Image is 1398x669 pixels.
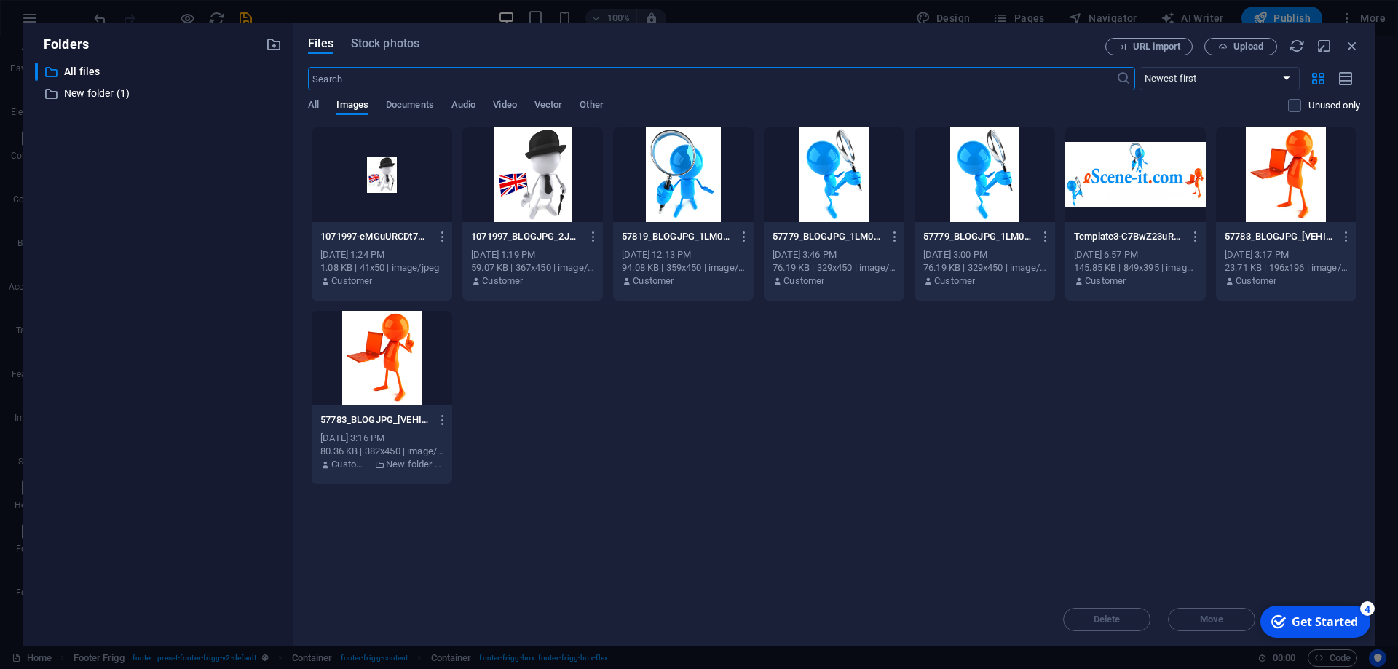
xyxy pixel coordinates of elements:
div: Get Started [39,14,106,30]
div: 76.19 KB | 329x450 | image/jpeg [923,261,1046,274]
span: Audio [451,96,475,116]
button: Upload [1204,38,1277,55]
p: 57783_BLOGJPG_8V162940ND4329925-VHwFbS5q2MdEyQIAnirL7Q-XR5pv5NQN7ovBPgx4XjqSw.png [1225,230,1334,243]
div: 94.08 KB | 359x450 | image/jpeg [622,261,745,274]
div: [DATE] 1:24 PM [320,248,443,261]
span: Other [580,96,603,116]
p: 57819_BLOGJPG_1LM02653X7952842M-odI5BCkdHVPap2OzcYYh9Q.jpg [622,230,731,243]
span: All [308,96,319,116]
p: 57779_BLOGJPG_1LM02653X7952842M-ACSx1fcvHlO4AY67iJBzNA.jpg [923,230,1032,243]
div: 23.71 KB | 196x196 | image/png [1225,261,1348,274]
i: Reload [1289,38,1305,54]
p: Customer [331,458,371,471]
i: Create new folder [266,36,282,52]
p: Customer [482,274,523,288]
div: [DATE] 3:17 PM [1225,248,1348,261]
div: Get Started 4 items remaining, 20% complete [8,6,118,38]
div: By: Customer | Folder: New folder (1) [320,458,443,471]
p: Displays only files that are not in use on the website. Files added during this session can still... [1308,99,1360,112]
div: [DATE] 3:46 PM [773,248,896,261]
p: 1071997_BLOGJPG_2J458667N2059274R-JfuoxlTHPNAMJGK5IHalAA.jpg [471,230,580,243]
p: New folder (1) [386,458,443,471]
div: [DATE] 1:19 PM [471,248,594,261]
p: Customer [934,274,975,288]
span: Images [336,96,368,116]
div: ​ [35,63,38,81]
span: Vector [534,96,563,116]
p: 57779_BLOGJPG_1LM02653X7952842M-2wZmo-4lHTDVfUZYl3YqRg.jpg [773,230,882,243]
div: 76.19 KB | 329x450 | image/jpeg [773,261,896,274]
button: URL import [1105,38,1193,55]
span: URL import [1133,42,1180,51]
div: 1.08 KB | 41x50 | image/jpeg [320,261,443,274]
div: 59.07 KB | 367x450 | image/jpeg [471,261,594,274]
div: [DATE] 3:16 PM [320,432,443,445]
input: Search [308,67,1115,90]
i: Minimize [1316,38,1332,54]
div: [DATE] 12:13 PM [622,248,745,261]
div: 145.85 KB | 849x395 | image/png [1074,261,1197,274]
p: 1071997-eMGuURCDt7w5YpXGS3UatQ.jpg [320,230,430,243]
span: Video [493,96,516,116]
span: Files [308,35,333,52]
p: Customer [331,274,372,288]
div: 4 [108,1,122,16]
span: Upload [1233,42,1263,51]
p: Customer [1236,274,1276,288]
div: [DATE] 6:57 PM [1074,248,1197,261]
span: Stock photos [351,35,419,52]
div: 80.36 KB | 382x450 | image/jpeg [320,445,443,458]
p: New folder (1) [64,85,255,102]
span: Documents [386,96,434,116]
p: Customer [783,274,824,288]
p: Folders [35,35,89,54]
p: 57783_BLOGJPG_8V162940ND4329925-VHwFbS5q2MdEyQIAnirL7Q.jpg [320,413,430,427]
p: Template3-C7BwZ23uR805zeVcNlFMjQ.png [1074,230,1183,243]
p: All files [64,63,255,80]
p: Customer [1085,274,1126,288]
div: New folder (1) [35,84,282,103]
i: Close [1344,38,1360,54]
div: [DATE] 3:00 PM [923,248,1046,261]
p: Customer [633,274,674,288]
